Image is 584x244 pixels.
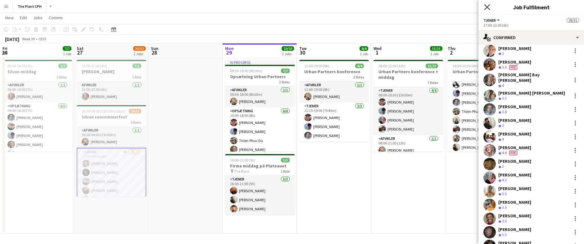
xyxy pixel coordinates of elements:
div: 1 Job [63,51,71,56]
h3: Silvan middag [2,69,72,74]
div: 2 Jobs [134,51,145,56]
div: [PERSON_NAME] [498,199,531,205]
span: 2 [502,164,504,169]
span: View [5,15,14,20]
span: 15/15 [426,64,438,68]
div: 2 Jobs [282,51,294,56]
span: 5 Roles [131,120,141,125]
span: Fri [2,46,7,51]
div: 17:00-23:00 (6h) [483,23,579,28]
span: 3.5 [502,205,507,210]
span: 10/10 [282,46,294,51]
h3: [PERSON_NAME] [77,69,146,74]
span: 26 [2,49,7,56]
span: 7/7 [63,46,71,51]
span: Fee [509,151,517,155]
div: 1 Job [430,51,442,56]
div: 16:30-04:00 (11h30m) (Sun)29/31Silvan sensommerfest5 RolesAfvikler1/116:30-04:00 (11h30m)[PERSON_... [77,105,146,197]
span: Edit [20,15,27,20]
span: Jobs [33,15,43,20]
span: 3.5 [502,232,507,237]
div: In progress09:30-18:00 (8h30m)7/7Opsætning Urban Partners2 RolesAfvikler1/109:30-18:00 (8h30m)[PE... [225,60,295,152]
span: Wed [373,46,382,51]
span: 3 [502,51,504,56]
div: Crew has different fees then in role [508,65,518,70]
a: Edit [17,14,29,22]
span: 1 Role [281,169,290,174]
a: View [2,14,16,22]
span: Mon [225,46,234,51]
span: 28 [150,49,158,56]
span: 4 [502,83,504,88]
div: In progress [225,60,295,65]
span: 4.5 [502,178,507,182]
app-job-card: 11:00-19:00 (8h)4/4Urban Partners konference2 RolesAfvikler1/111:00-19:00 (8h)[PERSON_NAME]Tjener... [299,60,369,142]
span: 3.8 [502,109,507,114]
div: [PERSON_NAME] [PERSON_NAME] [498,90,565,96]
div: Crew has different fees then in role [508,150,518,156]
div: [PERSON_NAME] [498,186,531,191]
div: [DATE] [5,36,19,42]
span: 3.3 [502,96,507,100]
h3: Urban Partners konference [299,69,369,74]
span: 08:00-21:00 (13h) [378,64,405,68]
h3: Silvan sensommerfest [77,114,146,120]
app-job-card: 16:00-21:00 (5h)3/3Firma middag på Plateauet The Plant1 RoleTjener3/316:00-21:00 (5h)[PERSON_NAME... [225,154,295,215]
button: Tjener [483,18,501,23]
h3: Firma middag på Plateauet [225,163,295,169]
div: [PERSON_NAME] [498,131,531,137]
app-job-card: 09:00-16:00 (7h)7/7Silvan middag2 RolesAfvikler1/109:00-16:00 (7h)[PERSON_NAME]Opsætning6/609:00-... [2,60,72,152]
span: 3/3 [281,158,290,162]
span: 4.8 [502,150,507,155]
app-job-card: 13:00-17:00 (4h)1/1[PERSON_NAME]1 RoleAfvikler1/113:00-17:00 (4h)[PERSON_NAME] [77,60,146,103]
div: [PERSON_NAME] [498,118,531,123]
span: 3 [502,123,504,128]
span: Sun [151,46,158,51]
span: The Plant [234,169,249,174]
div: [PERSON_NAME] [498,59,531,65]
span: 1/1 [133,64,141,68]
span: 30/32 [133,46,146,51]
app-card-role: Tjener3/311:15-19:00 (7h45m)[PERSON_NAME][PERSON_NAME][PERSON_NAME] [299,103,369,142]
div: [PERSON_NAME] [498,104,531,109]
span: 1 [373,49,382,56]
div: Confirmed [478,30,584,45]
div: [PERSON_NAME] [498,172,531,178]
span: 27 [76,49,84,56]
app-card-role: Afvikler1/111:00-19:00 (8h)[PERSON_NAME] [299,82,369,103]
span: 3.5 [502,65,507,69]
app-card-role: Afvikler1/108:00-21:00 (13h)[PERSON_NAME] [373,135,443,156]
a: Comms [46,14,65,22]
span: Tue [299,46,306,51]
span: 29/31 [567,18,579,23]
app-card-role: Tjener4/408:00-20:30 (12h30m)[PERSON_NAME][PERSON_NAME][PERSON_NAME][PERSON_NAME] [373,87,443,135]
span: 2 Roles [57,75,67,79]
span: 14:00-20:30 (6h30m) [453,64,485,68]
app-card-role: 14:30-20:00 (5h30m)[PERSON_NAME][PERSON_NAME][PERSON_NAME][PERSON_NAME][PERSON_NAME]Thien-Phuc Do... [448,51,517,191]
app-card-role: Opsætning6/609:00-16:00 (7h)[PERSON_NAME][PERSON_NAME][PERSON_NAME][PERSON_NAME][PERSON_NAME] [2,103,72,169]
span: 4/4 [360,46,368,51]
app-card-role: Afvikler1/109:30-18:00 (8h30m)[PERSON_NAME] [225,87,295,108]
span: 30 [298,49,306,56]
app-card-role: Tjener3/316:00-21:00 (5h)[PERSON_NAME][PERSON_NAME][PERSON_NAME] [225,176,295,215]
div: [PERSON_NAME] [498,213,531,219]
span: 29 [224,49,234,56]
app-job-card: 14:00-20:30 (6h30m)18/18Urban Partners3 Roles14:30-20:00 (5h30m)[PERSON_NAME][PERSON_NAME][PERSON... [448,60,517,152]
app-job-card: 08:00-21:00 (13h)15/15Urban Partners konference + middag7 RolesTjener4/408:00-20:30 (12h30m)[PERS... [373,60,443,152]
span: Fee [509,65,517,70]
app-card-role: Afvikler1/113:00-17:00 (4h)[PERSON_NAME] [77,82,146,103]
h3: Urban Partners [448,69,517,74]
span: 2 Roles [353,75,364,79]
span: Thu [448,46,455,51]
span: 7/7 [281,69,290,73]
span: Sat [77,46,84,51]
span: 4/4 [355,64,364,68]
h3: Urban Partners konference + middag [373,69,443,80]
span: 16:30-04:00 (11h30m) (Sun) [82,109,125,113]
span: 7 Roles [428,80,438,85]
button: The Plant CPH [13,0,47,12]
